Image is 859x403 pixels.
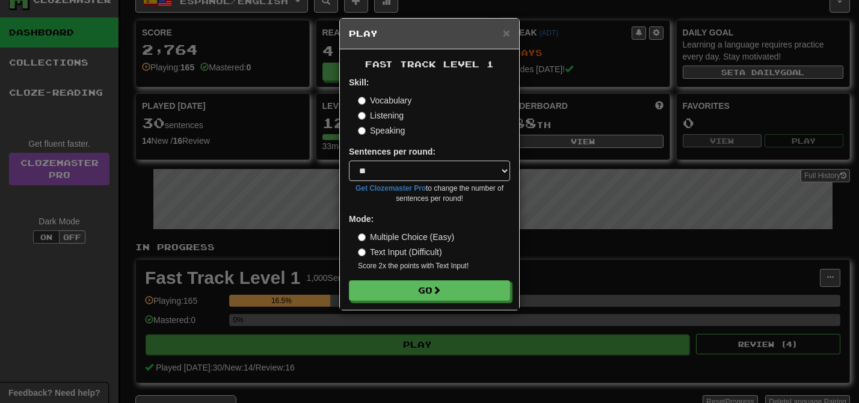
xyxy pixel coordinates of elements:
label: Multiple Choice (Easy) [358,231,454,243]
button: Go [349,280,510,301]
strong: Mode: [349,214,374,224]
a: Get Clozemaster Pro [356,184,426,192]
label: Speaking [358,125,405,137]
small: to change the number of sentences per round! [349,183,510,204]
small: Score 2x the points with Text Input ! [358,261,510,271]
label: Sentences per round: [349,146,436,158]
input: Vocabulary [358,97,366,105]
input: Multiple Choice (Easy) [358,233,366,241]
input: Listening [358,112,366,120]
button: Close [503,26,510,39]
input: Speaking [358,127,366,135]
h5: Play [349,28,510,40]
span: Fast Track Level 1 [365,59,494,69]
label: Vocabulary [358,94,411,106]
label: Listening [358,109,404,122]
span: × [503,26,510,40]
label: Text Input (Difficult) [358,246,442,258]
input: Text Input (Difficult) [358,248,366,256]
strong: Skill: [349,78,369,87]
